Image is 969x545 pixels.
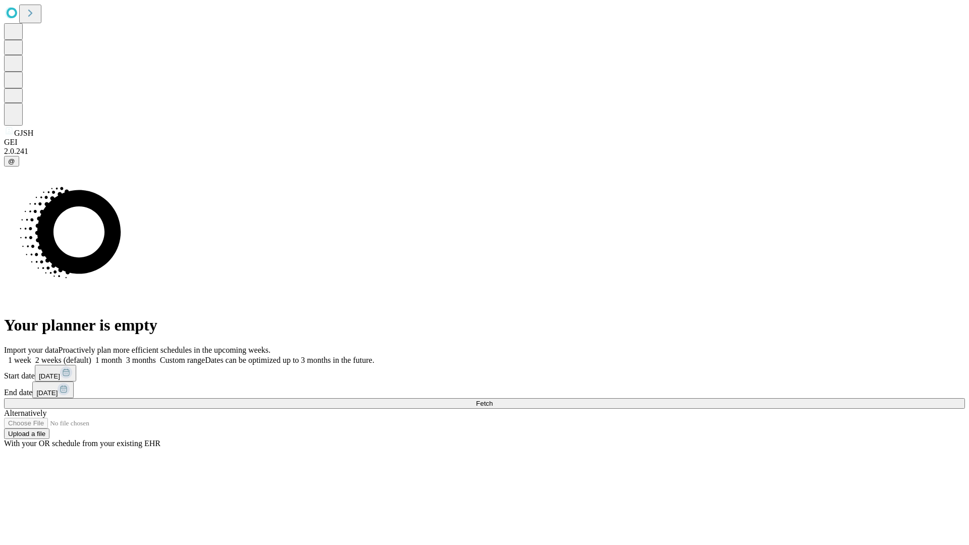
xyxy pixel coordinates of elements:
span: Proactively plan more efficient schedules in the upcoming weeks. [59,346,271,354]
div: GEI [4,138,965,147]
span: 1 month [95,356,122,364]
h1: Your planner is empty [4,316,965,335]
span: GJSH [14,129,33,137]
button: @ [4,156,19,167]
span: Alternatively [4,409,46,417]
button: [DATE] [35,365,76,381]
span: [DATE] [36,389,58,397]
div: 2.0.241 [4,147,965,156]
button: Upload a file [4,428,49,439]
span: 2 weeks (default) [35,356,91,364]
div: End date [4,381,965,398]
button: [DATE] [32,381,74,398]
span: With your OR schedule from your existing EHR [4,439,160,448]
span: 1 week [8,356,31,364]
span: Dates can be optimized up to 3 months in the future. [205,356,374,364]
button: Fetch [4,398,965,409]
span: Import your data [4,346,59,354]
span: Fetch [476,400,493,407]
div: Start date [4,365,965,381]
span: @ [8,157,15,165]
span: [DATE] [39,372,60,380]
span: Custom range [160,356,205,364]
span: 3 months [126,356,156,364]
